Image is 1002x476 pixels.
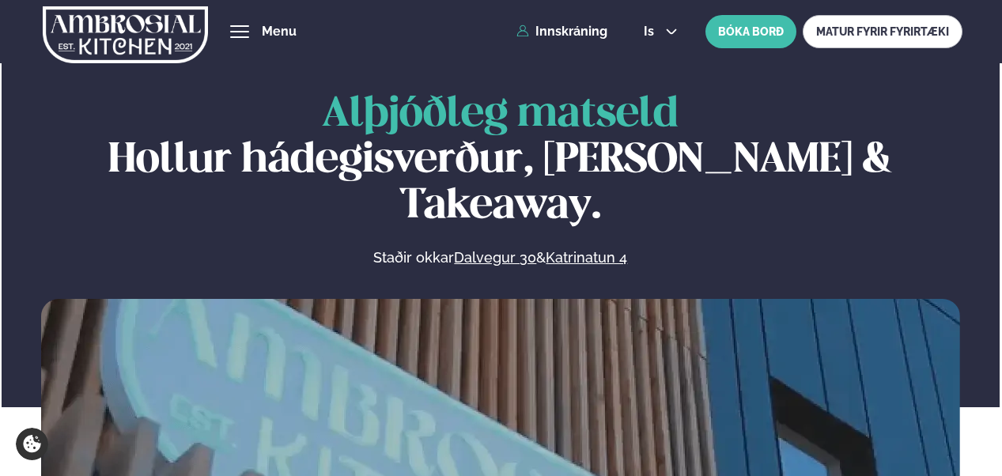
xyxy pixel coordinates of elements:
[546,248,627,267] a: Katrinatun 4
[230,22,249,41] button: hamburger
[644,25,659,38] span: is
[16,428,48,460] a: Cookie settings
[41,92,961,229] h1: Hollur hádegisverður, [PERSON_NAME] & Takeaway.
[631,25,690,38] button: is
[516,25,607,39] a: Innskráning
[322,95,679,134] span: Alþjóðleg matseld
[705,15,796,48] button: BÓKA BORÐ
[43,2,208,67] img: logo
[454,248,536,267] a: Dalvegur 30
[202,248,800,267] p: Staðir okkar &
[803,15,962,48] a: MATUR FYRIR FYRIRTÆKI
